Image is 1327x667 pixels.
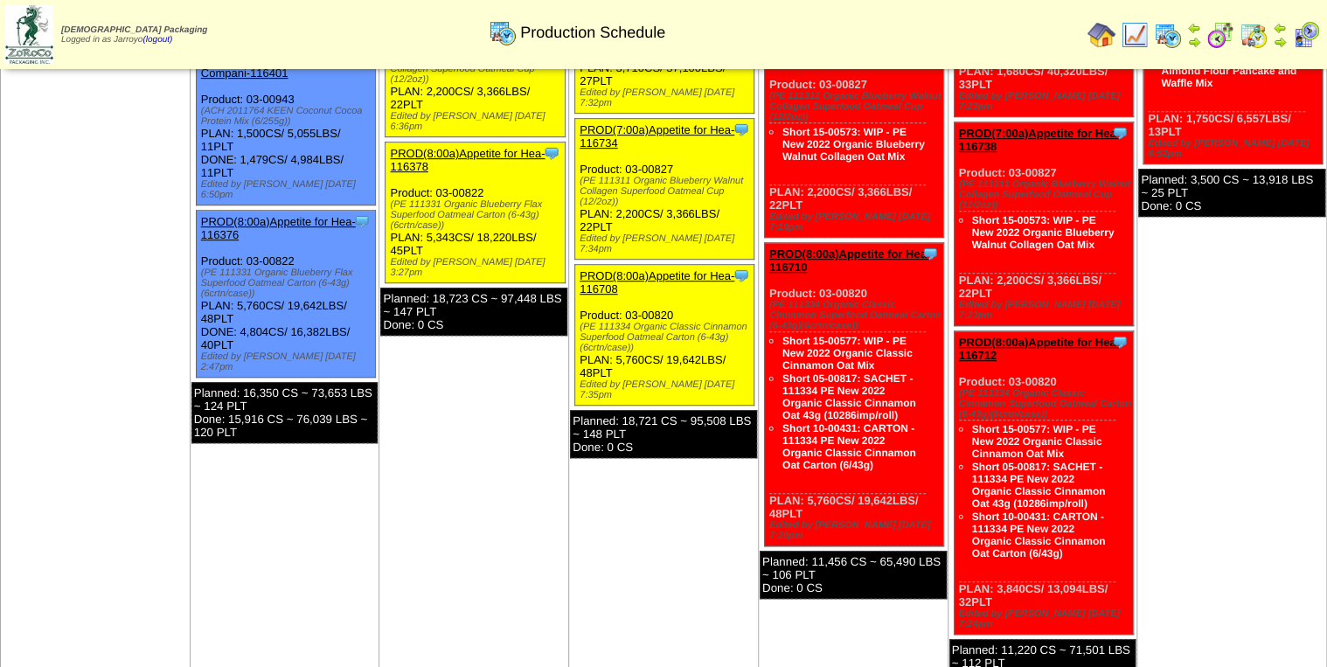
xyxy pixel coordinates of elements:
[575,265,754,406] div: Product: 03-00820 PLAN: 5,760CS / 19,642LBS / 48PLT
[61,25,207,45] span: Logged in as Jarroyo
[760,551,947,599] div: Planned: 11,456 CS ~ 65,490 LBS ~ 106 PLT Done: 0 CS
[959,127,1120,153] a: PROD(7:00a)Appetite for Hea-116738
[580,123,734,149] a: PROD(7:00a)Appetite for Hea-116734
[959,300,1133,321] div: Edited by [PERSON_NAME] [DATE] 7:23pm
[959,179,1133,211] div: (PE 111311 Organic Blueberry Walnut Collagen Superfood Oatmeal Cup (12/2oz))
[580,87,754,108] div: Edited by [PERSON_NAME] [DATE] 7:32pm
[580,233,754,254] div: Edited by [PERSON_NAME] [DATE] 7:34pm
[196,49,375,205] div: Product: 03-00943 PLAN: 1,500CS / 5,055LBS / 11PLT DONE: 1,479CS / 4,984LBS / 11PLT
[61,25,207,35] span: [DEMOGRAPHIC_DATA] Packaging
[1240,21,1268,49] img: calendarinout.gif
[1138,169,1325,217] div: Planned: 3,500 CS ~ 13,918 LBS ~ 25 PLT Done: 0 CS
[972,511,1106,559] a: Short 10-00431: CARTON - 111334 PE New 2022 Organic Classic Cinnamon Oat Carton (6/43g)
[782,422,916,471] a: Short 10-00431: CARTON - 111334 PE New 2022 Organic Classic Cinnamon Oat Carton (6/43g)
[380,288,567,336] div: Planned: 18,723 CS ~ 97,448 LBS ~ 147 PLT Done: 0 CS
[769,91,943,122] div: (PE 111311 Organic Blueberry Walnut Collagen Superfood Oatmeal Cup (12/2oz))
[386,142,565,283] div: Product: 03-00822 PLAN: 5,343CS / 18,220LBS / 45PLT
[570,410,757,458] div: Planned: 18,721 CS ~ 95,508 LBS ~ 148 PLT Done: 0 CS
[390,147,545,173] a: PROD(8:00a)Appetite for Hea-116378
[520,24,665,42] span: Production Schedule
[1292,21,1320,49] img: calendarcustomer.gif
[201,215,356,241] a: PROD(8:00a)Appetite for Hea-116376
[782,372,916,421] a: Short 05-00817: SACHET - 111334 PE New 2022 Organic Classic Cinnamon Oat 43g (10286imp/roll)
[769,520,943,541] div: Edited by [PERSON_NAME] [DATE] 7:20pm
[201,106,375,127] div: (ACH 2011764 KEEN Coconut Cocoa Protein Mix (6/255g))
[5,5,53,64] img: zoroco-logo-small.webp
[1273,21,1287,35] img: arrowleft.gif
[543,144,560,162] img: Tooltip
[580,379,754,400] div: Edited by [PERSON_NAME] [DATE] 7:35pm
[201,179,375,200] div: Edited by [PERSON_NAME] [DATE] 6:50pm
[972,214,1115,251] a: Short 15-00573: WIP - PE New 2022 Organic Blueberry Walnut Collagen Oat Mix
[191,382,379,443] div: Planned: 16,350 CS ~ 73,653 LBS ~ 124 PLT Done: 15,916 CS ~ 76,039 LBS ~ 120 PLT
[959,388,1133,420] div: (PE 111334 Organic Classic Cinnamon Superfood Oatmeal Carton (6-43g)(6crtn/case))
[1087,21,1115,49] img: home.gif
[201,351,375,372] div: Edited by [PERSON_NAME] [DATE] 2:47pm
[580,269,734,295] a: PROD(8:00a)Appetite for Hea-116708
[954,331,1133,635] div: Product: 03-00820 PLAN: 3,840CS / 13,094LBS / 32PLT
[972,461,1106,510] a: Short 05-00817: SACHET - 111334 PE New 2022 Organic Classic Cinnamon Oat 43g (10286imp/roll)
[196,211,375,378] div: Product: 03-00822 PLAN: 5,760CS / 19,642LBS / 48PLT DONE: 4,804CS / 16,382LBS / 40PLT
[142,35,172,45] a: (logout)
[580,176,754,207] div: (PE 111311 Organic Blueberry Walnut Collagen Superfood Oatmeal Cup (12/2oz))
[959,608,1133,629] div: Edited by [PERSON_NAME] [DATE] 7:24pm
[959,91,1133,112] div: Edited by [PERSON_NAME] [DATE] 7:23pm
[489,18,517,46] img: calendarprod.gif
[201,267,375,299] div: (PE 111331 Organic Blueberry Flax Superfood Oatmeal Carton (6-43g)(6crtn/case))
[390,111,564,132] div: Edited by [PERSON_NAME] [DATE] 6:36pm
[1187,35,1201,49] img: arrowright.gif
[769,247,930,274] a: PROD(8:00a)Appetite for Hea-116710
[959,336,1120,362] a: PROD(8:00a)Appetite for Hea-116712
[769,300,943,331] div: (PE 111334 Organic Classic Cinnamon Superfood Oatmeal Carton (6-43g)(6crtn/case))
[1187,21,1201,35] img: arrowleft.gif
[764,34,943,238] div: Product: 03-00827 PLAN: 2,200CS / 3,366LBS / 22PLT
[769,212,943,233] div: Edited by [PERSON_NAME] [DATE] 7:19pm
[353,212,371,230] img: Tooltip
[390,199,564,231] div: (PE 111331 Organic Blueberry Flax Superfood Oatmeal Carton (6-43g)(6crtn/case))
[972,423,1102,460] a: Short 15-00577: WIP - PE New 2022 Organic Classic Cinnamon Oat Mix
[954,122,1133,326] div: Product: 03-00827 PLAN: 2,200CS / 3,366LBS / 22PLT
[1154,21,1182,49] img: calendarprod.gif
[1206,21,1234,49] img: calendarblend.gif
[733,121,750,138] img: Tooltip
[782,335,913,372] a: Short 15-00577: WIP - PE New 2022 Organic Classic Cinnamon Oat Mix
[390,257,564,278] div: Edited by [PERSON_NAME] [DATE] 3:27pm
[764,243,943,546] div: Product: 03-00820 PLAN: 5,760CS / 19,642LBS / 48PLT
[1111,124,1129,142] img: Tooltip
[782,126,925,163] a: Short 15-00573: WIP - PE New 2022 Organic Blueberry Walnut Collagen Oat Mix
[1121,21,1149,49] img: line_graph.gif
[921,245,939,262] img: Tooltip
[1273,35,1287,49] img: arrowright.gif
[1111,333,1129,351] img: Tooltip
[580,322,754,353] div: (PE 111334 Organic Classic Cinnamon Superfood Oatmeal Carton (6-43g)(6crtn/case))
[733,267,750,284] img: Tooltip
[1148,138,1322,159] div: Edited by [PERSON_NAME] [DATE] 6:52pm
[575,119,754,260] div: Product: 03-00827 PLAN: 2,200CS / 3,366LBS / 22PLT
